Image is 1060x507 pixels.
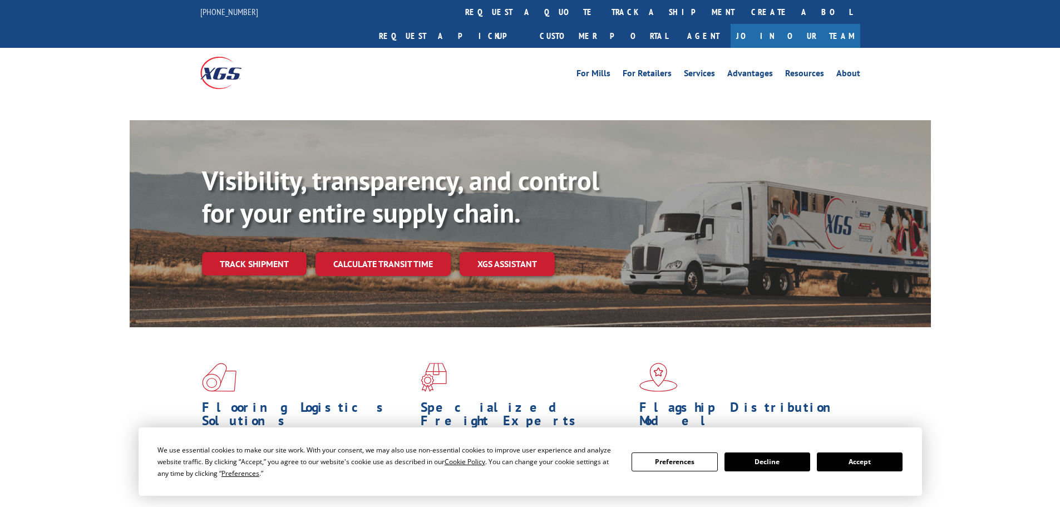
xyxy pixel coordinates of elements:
[576,69,610,81] a: For Mills
[785,69,824,81] a: Resources
[202,163,599,230] b: Visibility, transparency, and control for your entire supply chain.
[371,24,531,48] a: Request a pickup
[460,252,555,276] a: XGS ASSISTANT
[724,452,810,471] button: Decline
[684,69,715,81] a: Services
[731,24,860,48] a: Join Our Team
[221,469,259,478] span: Preferences
[531,24,676,48] a: Customer Portal
[836,69,860,81] a: About
[157,444,618,479] div: We use essential cookies to make our site work. With your consent, we may also use non-essential ...
[632,452,717,471] button: Preferences
[200,6,258,17] a: [PHONE_NUMBER]
[421,363,447,392] img: xgs-icon-focused-on-flooring-red
[202,363,236,392] img: xgs-icon-total-supply-chain-intelligence-red
[315,252,451,276] a: Calculate transit time
[727,69,773,81] a: Advantages
[639,401,850,433] h1: Flagship Distribution Model
[202,401,412,433] h1: Flooring Logistics Solutions
[202,252,307,275] a: Track shipment
[623,69,672,81] a: For Retailers
[639,363,678,392] img: xgs-icon-flagship-distribution-model-red
[676,24,731,48] a: Agent
[817,452,903,471] button: Accept
[139,427,922,496] div: Cookie Consent Prompt
[421,401,631,433] h1: Specialized Freight Experts
[445,457,485,466] span: Cookie Policy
